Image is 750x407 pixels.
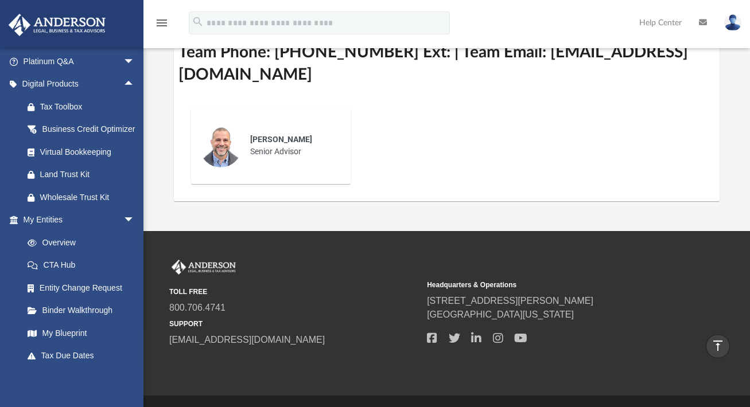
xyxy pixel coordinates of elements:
[427,310,574,319] a: [GEOGRAPHIC_DATA][US_STATE]
[8,73,152,96] a: Digital Productsarrow_drop_up
[242,126,343,166] div: Senior Advisor
[16,95,152,118] a: Tax Toolbox
[199,124,242,167] img: Senior Advisor Pic
[40,122,138,136] div: Business Credit Optimizer
[40,167,138,182] div: Land Trust Kit
[706,334,730,358] a: vertical_align_top
[123,367,146,390] span: arrow_drop_down
[169,287,419,297] small: TOLL FREE
[123,209,146,232] span: arrow_drop_down
[174,37,720,91] h3: Team Phone: [PHONE_NUMBER] Ext: | Team Email: [EMAIL_ADDRESS][DOMAIN_NAME]
[16,299,152,322] a: Binder Walkthrough
[155,22,169,30] a: menu
[123,50,146,73] span: arrow_drop_down
[8,367,146,390] a: My Anderson Teamarrow_drop_down
[16,163,152,186] a: Land Trust Kit
[250,135,312,144] span: [PERSON_NAME]
[16,276,152,299] a: Entity Change Request
[16,186,152,209] a: Wholesale Trust Kit
[724,14,741,31] img: User Pic
[40,145,138,159] div: Virtual Bookkeeping
[192,15,204,28] i: search
[427,280,677,290] small: Headquarters & Operations
[40,100,138,114] div: Tax Toolbox
[16,118,152,141] a: Business Credit Optimizer
[155,16,169,30] i: menu
[427,296,593,306] a: [STREET_ADDRESS][PERSON_NAME]
[711,339,725,353] i: vertical_align_top
[169,335,325,345] a: [EMAIL_ADDRESS][DOMAIN_NAME]
[16,231,152,254] a: Overview
[16,322,146,345] a: My Blueprint
[16,140,152,163] a: Virtual Bookkeeping
[123,73,146,96] span: arrow_drop_up
[8,50,152,73] a: Platinum Q&Aarrow_drop_down
[169,260,238,275] img: Anderson Advisors Platinum Portal
[169,319,419,329] small: SUPPORT
[8,209,152,232] a: My Entitiesarrow_drop_down
[40,190,138,205] div: Wholesale Trust Kit
[169,303,226,312] a: 800.706.4741
[5,14,109,36] img: Anderson Advisors Platinum Portal
[16,254,152,277] a: CTA Hub
[16,345,152,367] a: Tax Due Dates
